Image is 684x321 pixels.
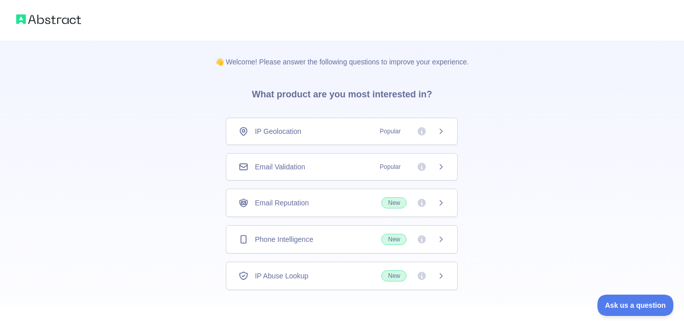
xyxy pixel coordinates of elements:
span: New [381,234,407,245]
h3: What product are you most interested in? [235,67,448,118]
span: New [381,270,407,281]
span: New [381,197,407,208]
img: Abstract logo [16,12,81,26]
span: Popular [374,126,407,136]
span: IP Abuse Lookup [255,271,308,281]
span: IP Geolocation [255,126,301,136]
iframe: Toggle Customer Support [597,295,674,316]
span: Email Validation [255,162,305,172]
span: Phone Intelligence [255,234,313,244]
p: 👋 Welcome! Please answer the following questions to improve your experience. [199,41,485,67]
span: Email Reputation [255,198,309,208]
span: Popular [374,162,407,172]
